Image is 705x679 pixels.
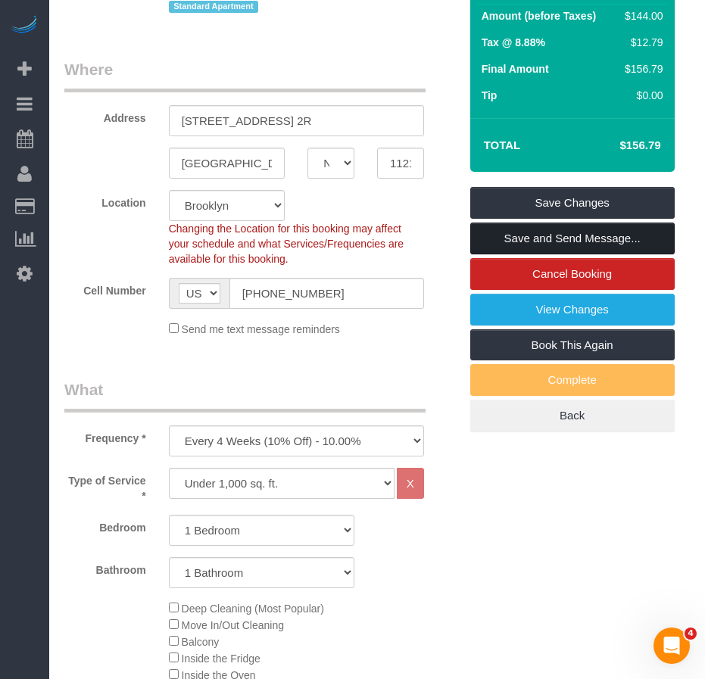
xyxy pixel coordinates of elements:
[470,294,675,325] a: View Changes
[618,88,663,103] div: $0.00
[482,35,545,50] label: Tax @ 8.88%
[470,258,675,290] a: Cancel Booking
[182,636,220,648] span: Balcony
[470,329,675,361] a: Book This Again
[182,323,340,335] span: Send me text message reminders
[169,148,285,179] input: City
[169,1,259,13] span: Standard Apartment
[482,8,596,23] label: Amount (before Taxes)
[377,148,424,179] input: Zip Code
[53,425,158,446] label: Frequency *
[169,223,404,265] span: Changing the Location for this booking may affect your schedule and what Services/Frequencies are...
[685,628,697,640] span: 4
[574,139,660,152] h4: $156.79
[482,61,549,76] label: Final Amount
[182,653,260,665] span: Inside the Fridge
[618,35,663,50] div: $12.79
[470,187,675,219] a: Save Changes
[470,400,675,431] a: Back
[53,105,158,126] label: Address
[53,468,158,503] label: Type of Service *
[229,278,424,309] input: Cell Number
[9,15,39,36] img: Automaid Logo
[618,61,663,76] div: $156.79
[470,223,675,254] a: Save and Send Message...
[53,278,158,298] label: Cell Number
[618,8,663,23] div: $144.00
[654,628,690,664] iframe: Intercom live chat
[64,378,426,413] legend: What
[182,619,284,631] span: Move In/Out Cleaning
[64,58,426,92] legend: Where
[482,88,498,103] label: Tip
[182,603,324,615] span: Deep Cleaning (Most Popular)
[53,515,158,535] label: Bedroom
[53,557,158,578] label: Bathroom
[484,139,521,151] strong: Total
[53,190,158,210] label: Location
